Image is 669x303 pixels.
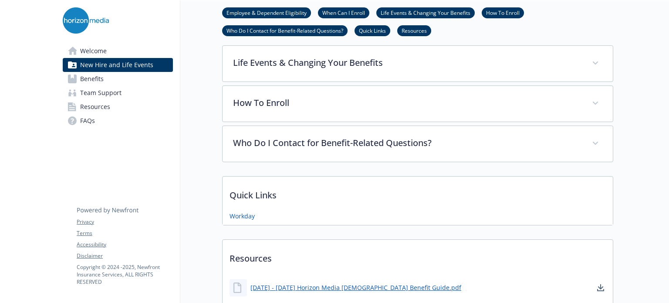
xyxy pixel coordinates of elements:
span: Welcome [80,44,107,58]
a: Employee & Dependent Eligibility [222,8,311,17]
a: Quick Links [355,26,390,34]
a: Disclaimer [77,252,172,260]
a: New Hire and Life Events [63,58,173,72]
span: New Hire and Life Events [80,58,153,72]
a: Team Support [63,86,173,100]
p: Resources [223,240,613,272]
a: Privacy [77,218,172,226]
p: Quick Links [223,177,613,209]
a: Who Do I Contact for Benefit-Related Questions? [222,26,348,34]
a: Accessibility [77,241,172,249]
span: FAQs [80,114,95,128]
a: Life Events & Changing Your Benefits [376,8,475,17]
a: [DATE] - [DATE] Horizon Media [DEMOGRAPHIC_DATA] Benefit Guide.pdf [250,283,461,292]
span: Resources [80,100,110,114]
a: Resources [63,100,173,114]
span: Benefits [80,72,104,86]
div: How To Enroll [223,86,613,122]
a: Benefits [63,72,173,86]
p: How To Enroll [233,96,581,109]
p: Life Events & Changing Your Benefits [233,56,581,69]
a: Workday [230,211,255,221]
a: Welcome [63,44,173,58]
p: Copyright © 2024 - 2025 , Newfront Insurance Services, ALL RIGHTS RESERVED [77,263,172,286]
a: download document [595,283,606,293]
p: Who Do I Contact for Benefit-Related Questions? [233,136,581,150]
a: How To Enroll [482,8,524,17]
div: Who Do I Contact for Benefit-Related Questions? [223,126,613,162]
a: Resources [397,26,431,34]
a: FAQs [63,114,173,128]
div: Life Events & Changing Your Benefits [223,46,613,82]
a: When Can I Enroll [318,8,369,17]
a: Terms [77,229,172,237]
span: Team Support [80,86,122,100]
